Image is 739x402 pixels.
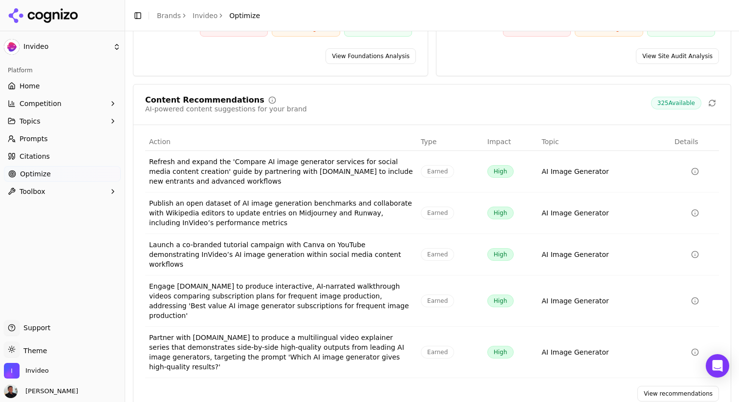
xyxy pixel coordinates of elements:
nav: breadcrumb [157,11,260,21]
span: Competition [20,99,62,108]
span: High [487,295,514,307]
div: Data table [145,133,719,378]
span: Topics [20,116,41,126]
img: Ankit Solanki [4,384,18,398]
a: AI Image Generator [542,167,609,176]
span: Invideo [23,42,109,51]
div: Open Intercom Messenger [706,354,729,378]
a: AI Image Generator [542,296,609,306]
span: Earned [421,207,454,219]
span: High [487,248,514,261]
div: Launch a co-branded tutorial campaign with Canva on YouTube demonstrating InVideo’s AI image gene... [149,240,413,269]
div: Action [149,137,413,147]
div: Impact [487,137,534,147]
a: AI Image Generator [542,250,609,259]
button: Toolbox [4,184,121,199]
div: Engage [DOMAIN_NAME] to produce interactive, AI-narrated walkthrough videos comparing subscriptio... [149,281,413,320]
div: Publish an open dataset of AI image generation benchmarks and collaborate with Wikipedia editors ... [149,198,413,228]
span: High [487,165,514,178]
a: View recommendations [637,386,719,402]
span: High [487,346,514,359]
span: Earned [421,165,454,178]
button: Competition [4,96,121,111]
a: Citations [4,148,121,164]
div: Refresh and expand the 'Compare AI image generator services for social media content creation' gu... [149,157,413,186]
a: Home [4,78,121,94]
a: Invideo [193,11,217,21]
span: Earned [421,295,454,307]
div: AI-powered content suggestions for your brand [145,104,307,114]
span: Support [20,323,50,333]
a: AI Image Generator [542,347,609,357]
span: High [487,207,514,219]
img: Invideo [4,39,20,55]
span: Theme [20,347,47,355]
span: Citations [20,151,50,161]
a: Brands [157,12,181,20]
a: View Foundations Analysis [326,48,416,64]
span: 325 Available [651,97,701,109]
span: Invideo [25,366,49,375]
div: Details [674,137,715,147]
div: Content Recommendations [145,96,264,104]
button: Topics [4,113,121,129]
span: Optimize [20,169,51,179]
span: Home [20,81,40,91]
span: Earned [421,346,454,359]
div: Partner with [DOMAIN_NAME] to produce a multilingual video explainer series that demonstrates sid... [149,333,413,372]
span: [PERSON_NAME] [22,387,78,396]
div: Topic [542,137,667,147]
span: Prompts [20,134,48,144]
div: Type [421,137,479,147]
span: Earned [421,248,454,261]
a: Prompts [4,131,121,147]
a: AI Image Generator [542,208,609,218]
span: Optimize [229,11,260,21]
img: Invideo [4,363,20,379]
div: Platform [4,63,121,78]
a: Optimize [4,166,121,182]
a: View Site Audit Analysis [636,48,719,64]
button: Open user button [4,384,78,398]
span: Toolbox [20,187,45,196]
button: Open organization switcher [4,363,49,379]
